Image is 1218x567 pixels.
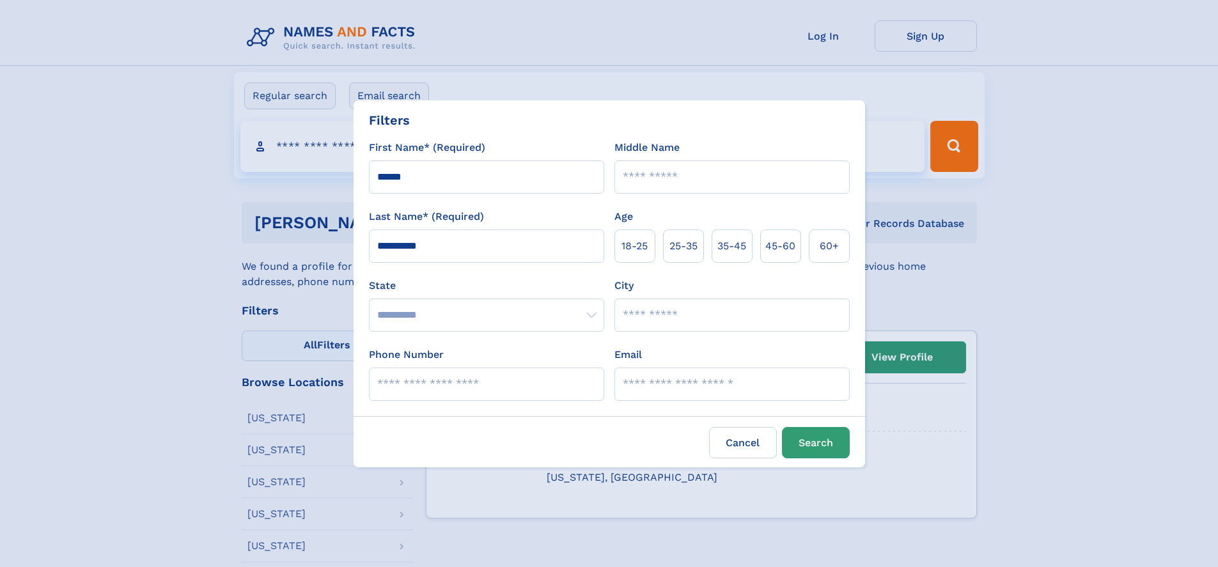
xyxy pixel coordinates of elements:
[369,140,485,155] label: First Name* (Required)
[369,111,410,130] div: Filters
[614,278,634,293] label: City
[614,209,633,224] label: Age
[369,347,444,362] label: Phone Number
[820,238,839,254] span: 60+
[614,140,680,155] label: Middle Name
[669,238,698,254] span: 25‑35
[369,209,484,224] label: Last Name* (Required)
[765,238,795,254] span: 45‑60
[614,347,642,362] label: Email
[369,278,604,293] label: State
[621,238,648,254] span: 18‑25
[709,427,777,458] label: Cancel
[717,238,746,254] span: 35‑45
[782,427,850,458] button: Search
